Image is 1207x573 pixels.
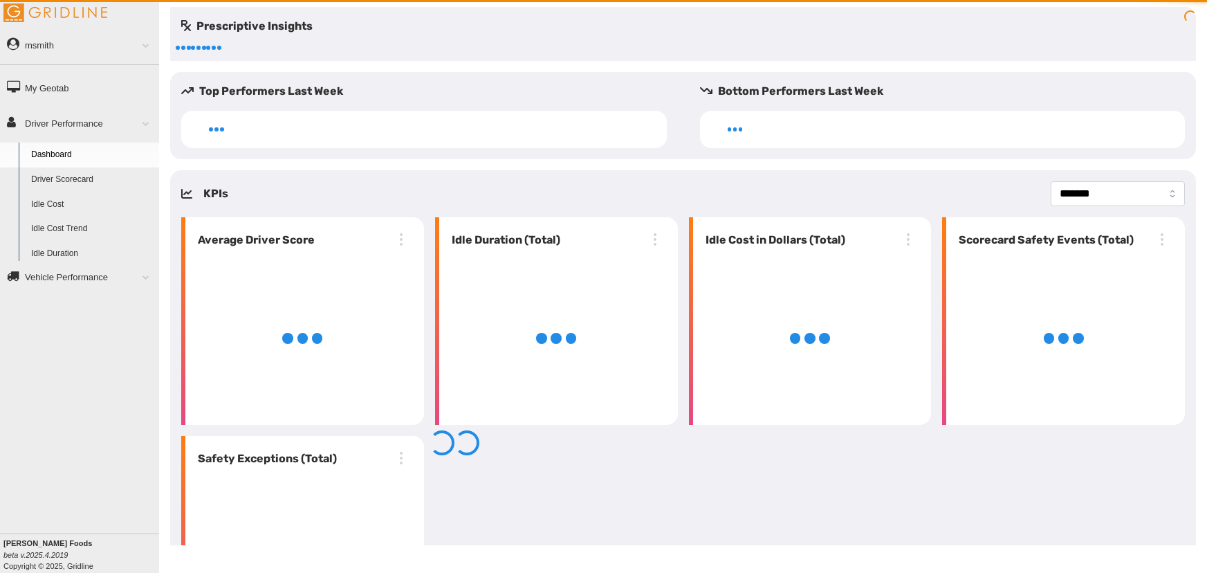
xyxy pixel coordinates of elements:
a: Idle Cost Trend [25,217,159,242]
a: Dashboard [25,143,159,167]
a: Idle Duration [25,242,159,266]
i: beta v.2025.4.2019 [3,551,68,559]
div: Copyright © 2025, Gridline [3,538,159,572]
h6: Average Driver Score [192,232,315,248]
b: [PERSON_NAME] Foods [3,539,92,547]
h5: KPIs [203,185,228,202]
h6: Idle Cost in Dollars (Total) [700,232,845,248]
h5: Prescriptive Insights [181,18,313,35]
h6: Scorecard Safety Events (Total) [953,232,1134,248]
img: Gridline [3,3,107,22]
h6: Idle Duration (Total) [446,232,560,248]
a: Driver Scorecard [25,167,159,192]
h5: Top Performers Last Week [181,83,678,100]
a: Idle Cost [25,192,159,217]
h5: Bottom Performers Last Week [700,83,1197,100]
h6: Safety Exceptions (Total) [192,451,337,467]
